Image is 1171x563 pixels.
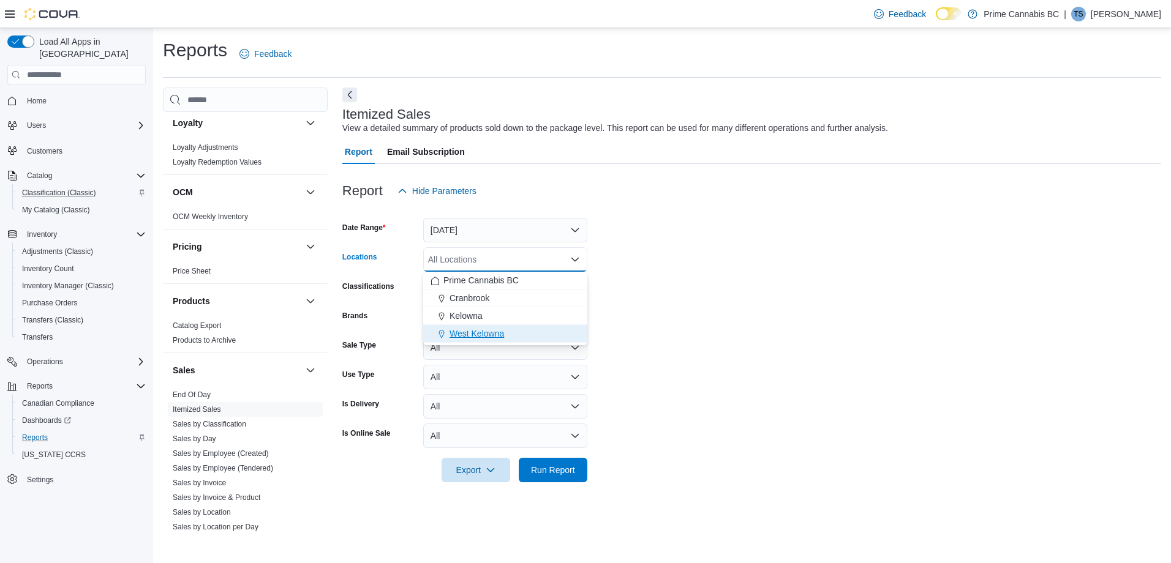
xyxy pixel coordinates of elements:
span: Customers [22,143,146,158]
a: Itemized Sales [173,405,221,414]
button: Customers [2,141,151,159]
h3: Itemized Sales [342,107,431,122]
span: Sales by Location [173,507,231,517]
button: Export [442,458,510,482]
a: Sales by Invoice [173,479,226,487]
span: Loyalty Redemption Values [173,157,262,167]
a: Transfers [17,330,58,345]
label: Date Range [342,223,386,233]
a: Sales by Location [173,508,231,516]
span: Inventory Count [22,264,74,274]
a: [US_STATE] CCRS [17,447,91,462]
img: Cova [24,8,80,20]
span: Settings [27,475,53,485]
button: Loyalty [303,116,318,130]
h3: Products [173,295,210,307]
a: Loyalty Redemption Values [173,158,262,166]
a: Sales by Classification [173,420,246,428]
span: Reports [27,381,53,391]
span: Home [27,96,47,106]
h3: Report [342,184,383,198]
div: Choose from the following options [423,272,587,343]
span: Sales by Employee (Tendered) [173,463,273,473]
button: Run Report [519,458,587,482]
span: Email Subscription [387,140,465,164]
span: End Of Day [173,390,211,400]
a: Purchase Orders [17,296,83,310]
input: Dark Mode [936,7,962,20]
span: Products to Archive [173,335,236,345]
button: Operations [2,353,151,370]
span: Run Report [531,464,575,476]
h3: OCM [173,186,193,198]
button: All [423,394,587,419]
div: View a detailed summary of products sold down to the package level. This report can be used for m... [342,122,888,135]
button: [DATE] [423,218,587,242]
label: Use Type [342,370,374,379]
h3: Sales [173,364,195,376]
button: OCM [173,186,301,198]
p: [PERSON_NAME] [1091,7,1161,21]
span: Purchase Orders [17,296,146,310]
button: Hide Parameters [393,179,481,203]
label: Locations [342,252,377,262]
span: Kelowna [450,310,483,322]
nav: Complex example [7,87,146,520]
a: Home [22,94,51,108]
a: Customers [22,144,67,158]
button: Adjustments (Classic) [12,243,151,260]
span: My Catalog (Classic) [17,203,146,217]
span: Hide Parameters [412,185,476,197]
a: Transfers (Classic) [17,313,88,327]
button: Next [342,88,357,102]
a: Feedback [235,42,296,66]
a: OCM Weekly Inventory [173,212,248,221]
button: Cranbrook [423,289,587,307]
label: Is Online Sale [342,428,391,438]
button: Home [2,92,151,110]
span: Feedback [889,8,926,20]
span: Sales by Location per Day [173,522,258,532]
a: Reports [17,430,53,445]
div: Pricing [163,264,328,283]
button: Transfers (Classic) [12,311,151,329]
button: Operations [22,354,68,369]
span: Transfers [22,332,53,342]
button: Reports [2,378,151,395]
span: Canadian Compliance [22,398,94,408]
span: Transfers (Classic) [17,313,146,327]
span: Adjustments (Classic) [17,244,146,259]
span: Reports [22,379,146,393]
span: Inventory [22,227,146,242]
span: Catalog [27,171,52,181]
button: Loyalty [173,117,301,129]
button: All [423,423,587,448]
p: | [1064,7,1066,21]
button: Users [2,117,151,134]
button: Sales [303,363,318,378]
span: Feedback [254,48,292,60]
a: Dashboards [17,413,76,428]
button: Products [173,295,301,307]
a: Inventory Manager (Classic) [17,278,119,293]
span: Adjustments (Classic) [22,247,93,256]
div: OCM [163,209,328,229]
span: Transfers (Classic) [22,315,83,325]
span: Customers [27,146,62,156]
span: Inventory Manager (Classic) [22,281,114,291]
a: Price Sheet [173,267,211,275]
a: Catalog Export [173,321,221,330]
span: Inventory Manager (Classic) [17,278,146,293]
a: Settings [22,472,58,487]
label: Brands [342,311,367,321]
a: Sales by Invoice & Product [173,493,260,502]
button: Inventory [22,227,62,242]
span: Inventory [27,229,57,239]
button: My Catalog (Classic) [12,201,151,218]
span: Price Sheet [173,266,211,276]
button: All [423,365,587,389]
div: Loyalty [163,140,328,174]
span: Reports [17,430,146,445]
